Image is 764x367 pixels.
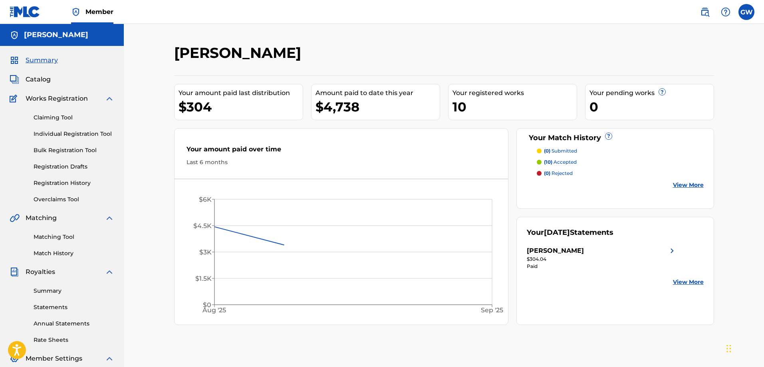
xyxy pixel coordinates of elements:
[544,159,577,166] p: accepted
[544,159,552,165] span: (10)
[544,170,573,177] p: rejected
[187,145,496,158] div: Your amount paid over time
[199,248,211,256] tspan: $3K
[721,7,730,17] img: help
[589,98,714,116] div: 0
[10,94,20,103] img: Works Registration
[452,98,577,116] div: 10
[10,30,19,40] img: Accounts
[202,301,211,309] tspan: $0
[700,7,710,17] img: search
[452,88,577,98] div: Your registered works
[193,222,211,230] tspan: $4.5K
[316,98,440,116] div: $4,738
[10,354,19,363] img: Member Settings
[34,195,114,204] a: Overclaims Tool
[589,88,714,98] div: Your pending works
[105,213,114,223] img: expand
[544,228,570,237] span: [DATE]
[34,287,114,295] a: Summary
[105,354,114,363] img: expand
[179,88,303,98] div: Your amount paid last distribution
[726,337,731,361] div: Drag
[537,170,704,177] a: (0) rejected
[527,227,613,238] div: Your Statements
[24,30,88,40] h5: Grant Wood
[10,75,19,84] img: Catalog
[34,249,114,258] a: Match History
[34,179,114,187] a: Registration History
[26,56,58,65] span: Summary
[481,307,503,314] tspan: Sep '25
[527,263,677,270] div: Paid
[667,246,677,256] img: right chevron icon
[198,196,211,203] tspan: $6K
[673,278,704,286] a: View More
[527,246,677,270] a: [PERSON_NAME]right chevron icon$304.04Paid
[10,75,51,84] a: CatalogCatalog
[26,75,51,84] span: Catalog
[738,4,754,20] div: User Menu
[537,147,704,155] a: (0) submitted
[10,56,19,65] img: Summary
[26,267,55,277] span: Royalties
[10,56,58,65] a: SummarySummary
[174,44,305,62] h2: [PERSON_NAME]
[527,246,584,256] div: [PERSON_NAME]
[105,94,114,103] img: expand
[34,319,114,328] a: Annual Statements
[316,88,440,98] div: Amount paid to date this year
[34,113,114,122] a: Claiming Tool
[10,213,20,223] img: Matching
[26,94,88,103] span: Works Registration
[34,146,114,155] a: Bulk Registration Tool
[34,303,114,311] a: Statements
[179,98,303,116] div: $304
[187,158,496,167] div: Last 6 months
[527,133,704,143] div: Your Match History
[527,256,677,263] div: $304.04
[544,147,577,155] p: submitted
[34,163,114,171] a: Registration Drafts
[105,267,114,277] img: expand
[697,4,713,20] a: Public Search
[195,275,211,282] tspan: $1.5K
[34,233,114,241] a: Matching Tool
[10,267,19,277] img: Royalties
[544,170,550,176] span: (0)
[85,7,113,16] span: Member
[26,213,57,223] span: Matching
[71,7,81,17] img: Top Rightsholder
[718,4,734,20] div: Help
[26,354,82,363] span: Member Settings
[10,6,40,18] img: MLC Logo
[544,148,550,154] span: (0)
[724,329,764,367] iframe: Chat Widget
[659,89,665,95] span: ?
[605,133,612,139] span: ?
[673,181,704,189] a: View More
[34,130,114,138] a: Individual Registration Tool
[537,159,704,166] a: (10) accepted
[34,336,114,344] a: Rate Sheets
[202,307,226,314] tspan: Aug '25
